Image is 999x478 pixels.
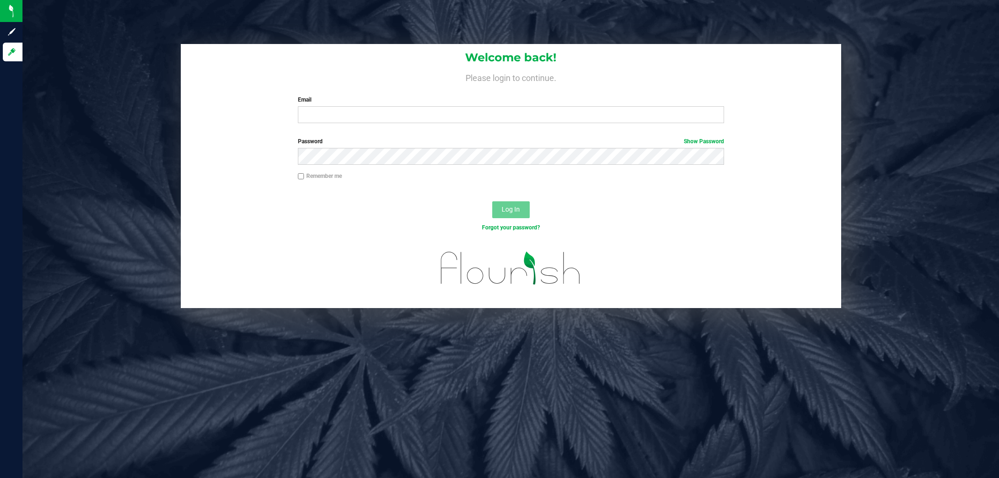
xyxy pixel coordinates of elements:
[684,138,724,145] a: Show Password
[482,224,540,231] a: Forgot your password?
[492,201,530,218] button: Log In
[502,206,520,213] span: Log In
[298,96,724,104] label: Email
[298,138,323,145] span: Password
[298,172,342,180] label: Remember me
[7,47,16,57] inline-svg: Log in
[298,173,304,180] input: Remember me
[428,242,593,294] img: flourish_logo.svg
[7,27,16,37] inline-svg: Sign up
[181,51,841,64] h1: Welcome back!
[181,71,841,82] h4: Please login to continue.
